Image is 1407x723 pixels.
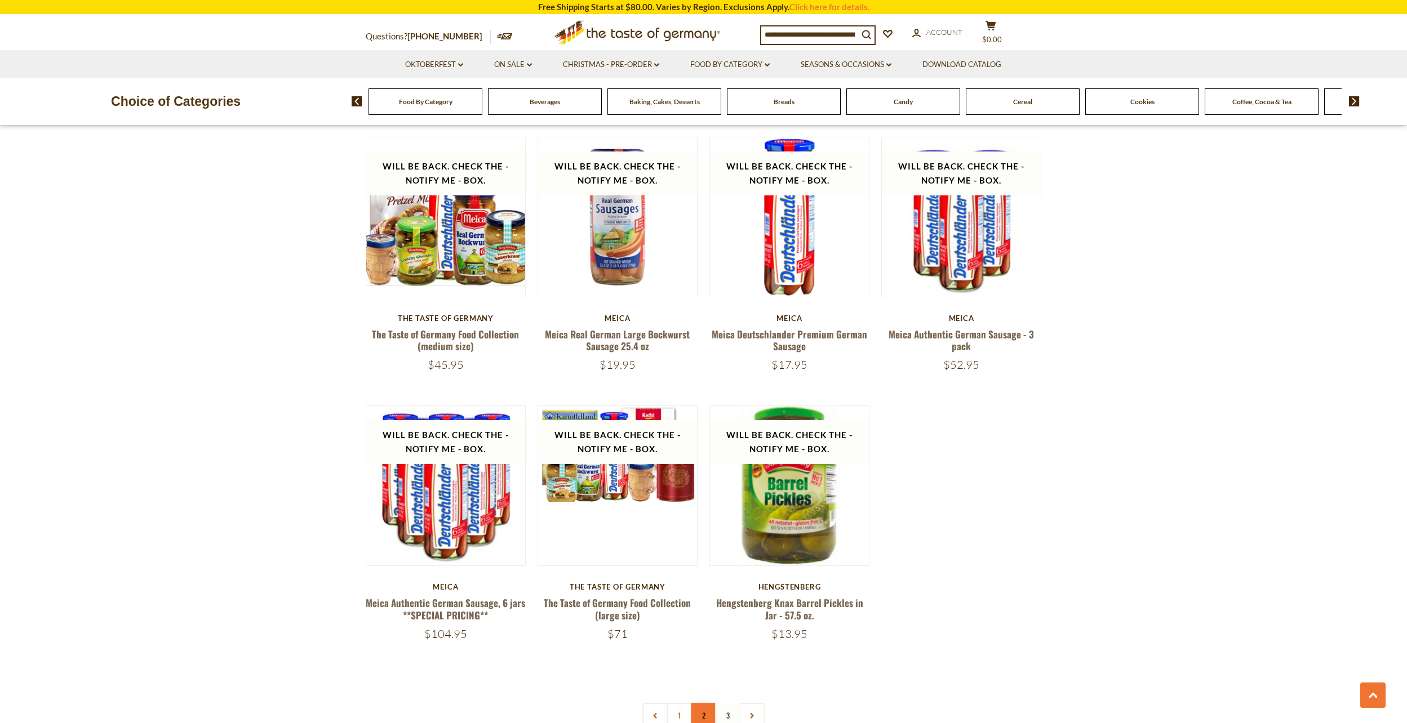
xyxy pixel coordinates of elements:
[352,96,362,106] img: previous arrow
[716,596,863,622] a: Hengstenberg Knax Barrel Pickles in Jar - 57.5 oz.
[926,28,962,37] span: Account
[366,582,526,591] div: Meica
[690,59,770,71] a: Food By Category
[538,582,698,591] div: The Taste of Germany
[407,31,482,41] a: [PHONE_NUMBER]
[600,358,636,372] span: $19.95
[366,314,526,323] div: The Taste of Germany
[889,327,1034,353] a: Meica Authentic German Sausage - 3 pack
[629,97,700,106] a: Baking, Cakes, Desserts
[789,2,869,12] a: Click here for details.
[712,327,867,353] a: Meica Deutschlander Premium German Sausage
[894,97,913,106] a: Candy
[1013,97,1032,106] a: Cereal
[530,97,560,106] a: Beverages
[607,627,628,641] span: $71
[563,59,659,71] a: Christmas - PRE-ORDER
[372,327,519,353] a: The Taste of Germany Food Collection (medium size)
[882,137,1041,297] img: Meica Authentic German Sausage - 3 pack
[545,327,690,353] a: Meica Real German Large Bockwurst Sausage 25.4 oz
[801,59,891,71] a: Seasons & Occasions
[943,358,979,372] span: $52.95
[494,59,532,71] a: On Sale
[366,29,491,44] p: Questions?
[709,582,870,591] div: Hengstenberg
[399,97,452,106] a: Food By Category
[1232,97,1291,106] a: Coffee, Cocoa & Tea
[405,59,463,71] a: Oktoberfest
[771,358,807,372] span: $17.95
[771,627,807,641] span: $13.95
[544,596,691,622] a: The Taste of Germany Food Collection (large size)
[709,314,870,323] div: Meica
[366,137,526,297] img: The Taste of Germany Food Collection (medium size)
[982,35,1002,44] span: $0.00
[538,406,698,502] img: The Taste of Germany Food Collection (large size)
[710,406,869,565] img: Hengstenberg Knax Barrel Pickles in Jar - 57.5 oz.
[424,627,467,641] span: $104.95
[366,596,525,622] a: Meica Authentic German Sausage, 6 jars **SPECIAL PRICING**
[710,137,869,297] img: Meica Deutschlander Premium German Sausage
[922,59,1001,71] a: Download Catalog
[428,358,464,372] span: $45.95
[538,314,698,323] div: Meica
[774,97,795,106] a: Breads
[912,26,962,39] a: Account
[974,20,1008,48] button: $0.00
[538,137,698,297] img: Meica Real German Large Bockwurst Sausage 25.4 oz
[1349,96,1360,106] img: next arrow
[1130,97,1155,106] a: Cookies
[366,406,526,565] img: Meica Authentic German Sausage, 6 jars **SPECIAL PRICING**
[881,314,1042,323] div: Meica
